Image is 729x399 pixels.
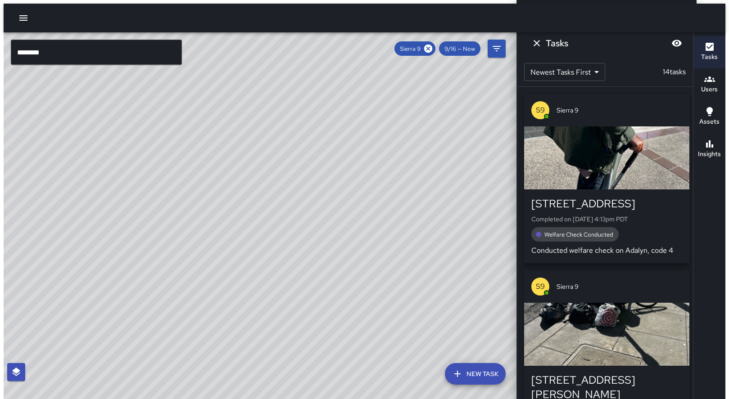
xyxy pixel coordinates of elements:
[528,34,546,52] button: Dismiss
[557,282,682,291] span: Sierra 9
[488,40,506,58] button: Filters
[557,106,682,115] span: Sierra 9
[659,67,689,77] p: 14 tasks
[531,245,682,256] p: Conducted welfare check on Adalyn, code 4
[394,41,435,56] div: Sierra 9
[693,36,725,68] button: Tasks
[701,85,718,94] h6: Users
[536,281,545,292] p: S9
[439,45,480,53] span: 9/16 — Now
[698,149,721,159] h6: Insights
[394,45,426,53] span: Sierra 9
[524,94,689,263] button: S9Sierra 9[STREET_ADDRESS]Completed on [DATE] 4:13pm PDTWelfare Check ConductedConducted welfare ...
[699,117,720,127] h6: Assets
[693,68,725,101] button: Users
[531,197,682,211] div: [STREET_ADDRESS]
[539,231,619,238] span: Welfare Check Conducted
[693,133,725,166] button: Insights
[701,52,718,62] h6: Tasks
[536,105,545,116] p: S9
[531,215,682,224] p: Completed on [DATE] 4:13pm PDT
[445,363,506,385] button: New Task
[693,101,725,133] button: Assets
[546,36,568,50] h6: Tasks
[668,34,686,52] button: Blur
[524,63,605,81] div: Newest Tasks First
